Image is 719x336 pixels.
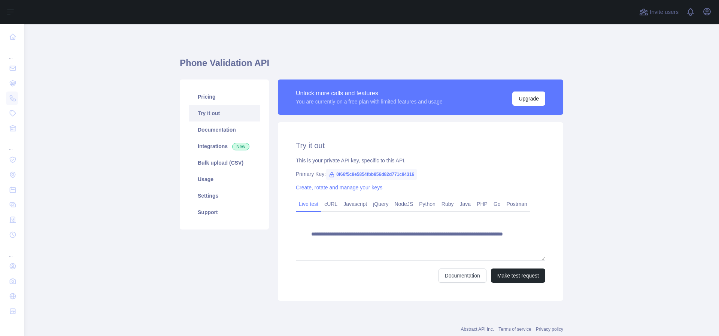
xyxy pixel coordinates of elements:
div: This is your private API key, specific to this API. [296,157,545,164]
a: Usage [189,171,260,187]
a: jQuery [370,198,391,210]
a: Java [457,198,474,210]
a: Pricing [189,88,260,105]
a: Create, rotate and manage your keys [296,184,382,190]
div: Primary Key: [296,170,545,178]
button: Make test request [491,268,545,283]
a: Support [189,204,260,220]
h2: Try it out [296,140,545,151]
a: NodeJS [391,198,416,210]
div: ... [6,136,18,151]
button: Invite users [638,6,680,18]
h1: Phone Validation API [180,57,563,75]
button: Upgrade [512,91,545,106]
div: Unlock more calls and features [296,89,443,98]
a: Live test [296,198,321,210]
a: cURL [321,198,340,210]
a: Javascript [340,198,370,210]
a: Settings [189,187,260,204]
span: Invite users [650,8,679,16]
a: Privacy policy [536,327,563,332]
div: You are currently on a free plan with limited features and usage [296,98,443,105]
span: 0f66f5c8e5854fbb856d82d771c84316 [326,169,417,180]
a: Python [416,198,439,210]
a: PHP [474,198,491,210]
a: Try it out [189,105,260,121]
a: Abstract API Inc. [461,327,494,332]
a: Go [491,198,504,210]
div: ... [6,45,18,60]
div: ... [6,243,18,258]
a: Postman [504,198,530,210]
a: Integrations New [189,138,260,154]
a: Terms of service [498,327,531,332]
a: Documentation [439,268,486,283]
span: New [232,143,249,150]
a: Documentation [189,121,260,138]
a: Ruby [439,198,457,210]
a: Bulk upload (CSV) [189,154,260,171]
